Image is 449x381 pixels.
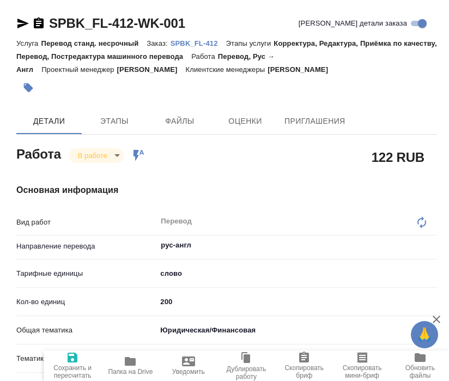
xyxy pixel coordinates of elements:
[49,16,185,31] a: SPBK_FL-412-WK-001
[16,17,29,30] button: Скопировать ссылку для ЯМессенджера
[16,297,156,307] p: Кол-во единиц
[16,241,156,252] p: Направление перевода
[147,39,170,47] p: Заказ:
[16,76,40,100] button: Добавить тэг
[391,350,449,381] button: Обновить файлы
[431,244,433,246] button: Open
[284,114,345,128] span: Приглашения
[156,264,437,283] div: слово
[171,39,226,47] p: SPBK_FL-412
[226,39,274,47] p: Этапы услуги
[44,350,101,381] button: Сохранить и пересчитать
[117,65,186,74] p: [PERSON_NAME]
[156,294,437,310] input: ✎ Введи что-нибудь
[339,364,384,379] span: Скопировать мини-бриф
[282,364,326,379] span: Скопировать бриф
[41,65,117,74] p: Проектный менеджер
[156,349,437,368] div: Личные документы
[217,350,275,381] button: Дублировать работу
[411,321,438,348] button: 🙏
[372,148,424,166] h2: 122 RUB
[299,18,407,29] span: [PERSON_NAME] детали заказа
[171,38,226,47] a: SPBK_FL-412
[16,184,437,197] h4: Основная информация
[16,217,156,228] p: Вид работ
[69,148,124,163] div: В работе
[398,364,442,379] span: Обновить файлы
[88,114,141,128] span: Этапы
[268,65,336,74] p: [PERSON_NAME]
[186,65,268,74] p: Клиентские менеджеры
[154,114,206,128] span: Файлы
[16,353,156,364] p: Тематика
[16,325,156,336] p: Общая тематика
[333,350,391,381] button: Скопировать мини-бриф
[172,368,205,376] span: Уведомить
[156,321,437,340] div: Юридическая/Финансовая
[41,39,147,47] p: Перевод станд. несрочный
[108,368,153,376] span: Папка на Drive
[23,114,75,128] span: Детали
[219,114,271,128] span: Оценки
[415,323,434,346] span: 🙏
[16,39,41,47] p: Услуга
[32,17,45,30] button: Скопировать ссылку
[191,52,218,61] p: Работа
[224,365,269,380] span: Дублировать работу
[16,268,156,279] p: Тарифные единицы
[101,350,159,381] button: Папка на Drive
[16,143,61,163] h2: Работа
[275,350,333,381] button: Скопировать бриф
[75,151,111,160] button: В работе
[160,350,217,381] button: Уведомить
[50,364,95,379] span: Сохранить и пересчитать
